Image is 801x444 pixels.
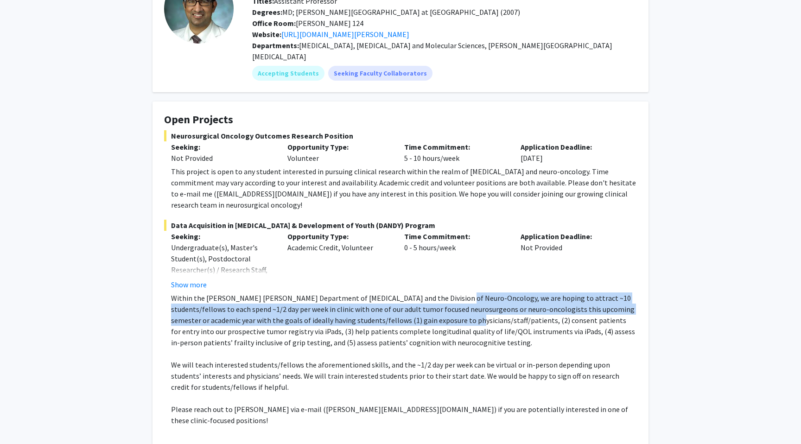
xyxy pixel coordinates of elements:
[397,141,514,164] div: 5 - 10 hours/week
[404,141,507,152] p: Time Commitment:
[252,30,281,39] b: Website:
[397,231,514,290] div: 0 - 5 hours/week
[171,242,273,298] div: Undergraduate(s), Master's Student(s), Postdoctoral Researcher(s) / Research Staff, Medical Resid...
[280,231,397,290] div: Academic Credit, Volunteer
[252,41,299,50] b: Departments:
[171,141,273,152] p: Seeking:
[252,19,363,28] span: [PERSON_NAME] 124
[171,231,273,242] p: Seeking:
[7,402,39,437] iframe: Chat
[171,292,637,348] p: Within the [PERSON_NAME] [PERSON_NAME] Department of [MEDICAL_DATA] and the Division of Neuro-Onc...
[252,66,324,81] mat-chip: Accepting Students
[514,141,630,164] div: [DATE]
[171,152,273,164] div: Not Provided
[164,113,637,127] h4: Open Projects
[252,19,296,28] b: Office Room:
[252,7,282,17] b: Degrees:
[521,231,623,242] p: Application Deadline:
[280,141,397,164] div: Volunteer
[404,231,507,242] p: Time Commitment:
[171,279,207,290] button: Show more
[171,359,637,393] p: We will teach interested students/fellows the aforementioned skills, and the ~1/2 day per week ca...
[164,130,637,141] span: Neurosurgical Oncology Outcomes Research Position
[514,231,630,290] div: Not Provided
[328,66,432,81] mat-chip: Seeking Faculty Collaborators
[287,231,390,242] p: Opportunity Type:
[287,141,390,152] p: Opportunity Type:
[281,30,409,39] a: Opens in a new tab
[252,41,612,61] span: [MEDICAL_DATA], [MEDICAL_DATA] and Molecular Sciences, [PERSON_NAME][GEOGRAPHIC_DATA][MEDICAL_DATA]
[521,141,623,152] p: Application Deadline:
[164,220,637,231] span: Data Acquisition in [MEDICAL_DATA] & Development of Youth (DANDY) Program
[252,7,520,17] span: MD; [PERSON_NAME][GEOGRAPHIC_DATA] at [GEOGRAPHIC_DATA] (2007)
[171,404,637,426] p: Please reach out to [PERSON_NAME] via e-mail ([PERSON_NAME][EMAIL_ADDRESS][DOMAIN_NAME]) if you a...
[171,166,637,210] div: This project is open to any student interested in pursuing clinical research within the realm of ...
